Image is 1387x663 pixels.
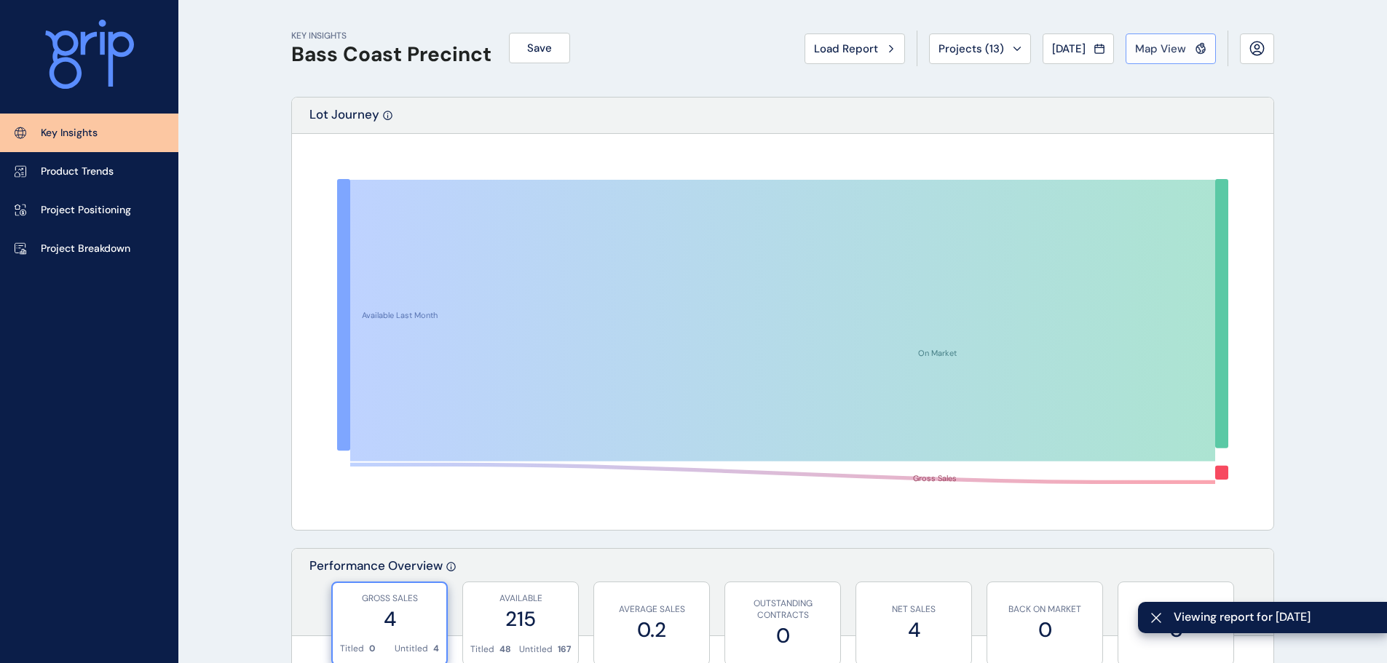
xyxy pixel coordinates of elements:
p: NEWLY RELEASED [1126,603,1226,616]
label: 0 [732,622,833,650]
p: BACK ON MARKET [995,603,1095,616]
button: Save [509,33,570,63]
span: Save [527,41,552,55]
label: 0.2 [601,616,702,644]
p: GROSS SALES [340,592,439,605]
label: 215 [470,605,571,633]
p: Untitled [519,643,553,656]
p: 4 [433,643,439,655]
p: Titled [470,643,494,656]
p: Titled [340,643,364,655]
span: Viewing report for [DATE] [1174,609,1375,625]
button: Map View [1126,33,1216,64]
p: OUTSTANDING CONTRACTS [732,598,833,622]
button: Projects (13) [929,33,1031,64]
span: Projects ( 13 ) [939,41,1004,56]
p: 48 [499,643,511,656]
p: NET SALES [864,603,964,616]
label: 4 [864,616,964,644]
p: AVAILABLE [470,592,571,605]
label: 0 [1126,616,1226,644]
button: Load Report [805,33,905,64]
p: Project Positioning [41,203,131,218]
p: Untitled [395,643,428,655]
label: 4 [340,605,439,633]
span: [DATE] [1052,41,1086,56]
p: Project Breakdown [41,242,130,256]
p: Key Insights [41,126,98,140]
button: [DATE] [1043,33,1114,64]
p: Lot Journey [309,106,379,133]
p: Product Trends [41,164,114,179]
span: Map View [1135,41,1186,56]
p: 167 [558,643,571,656]
p: AVERAGE SALES [601,603,702,616]
p: 0 [369,643,375,655]
span: Load Report [814,41,878,56]
p: KEY INSIGHTS [291,30,491,42]
h1: Bass Coast Precinct [291,42,491,67]
p: Performance Overview [309,557,443,635]
label: 0 [995,616,1095,644]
